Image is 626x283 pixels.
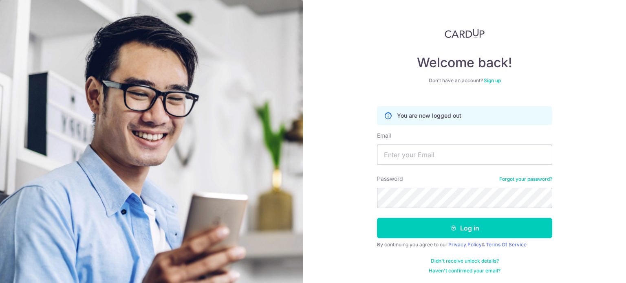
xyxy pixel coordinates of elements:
img: CardUp Logo [445,29,485,38]
div: By continuing you agree to our & [377,241,552,248]
label: Email [377,132,391,140]
input: Enter your Email [377,145,552,165]
label: Password [377,175,403,183]
a: Haven't confirmed your email? [429,268,500,274]
a: Didn't receive unlock details? [431,258,499,264]
a: Terms Of Service [486,241,527,248]
button: Log in [377,218,552,238]
a: Privacy Policy [448,241,482,248]
div: Don’t have an account? [377,77,552,84]
p: You are now logged out [397,112,461,120]
a: Forgot your password? [499,176,552,182]
a: Sign up [484,77,501,83]
h4: Welcome back! [377,55,552,71]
